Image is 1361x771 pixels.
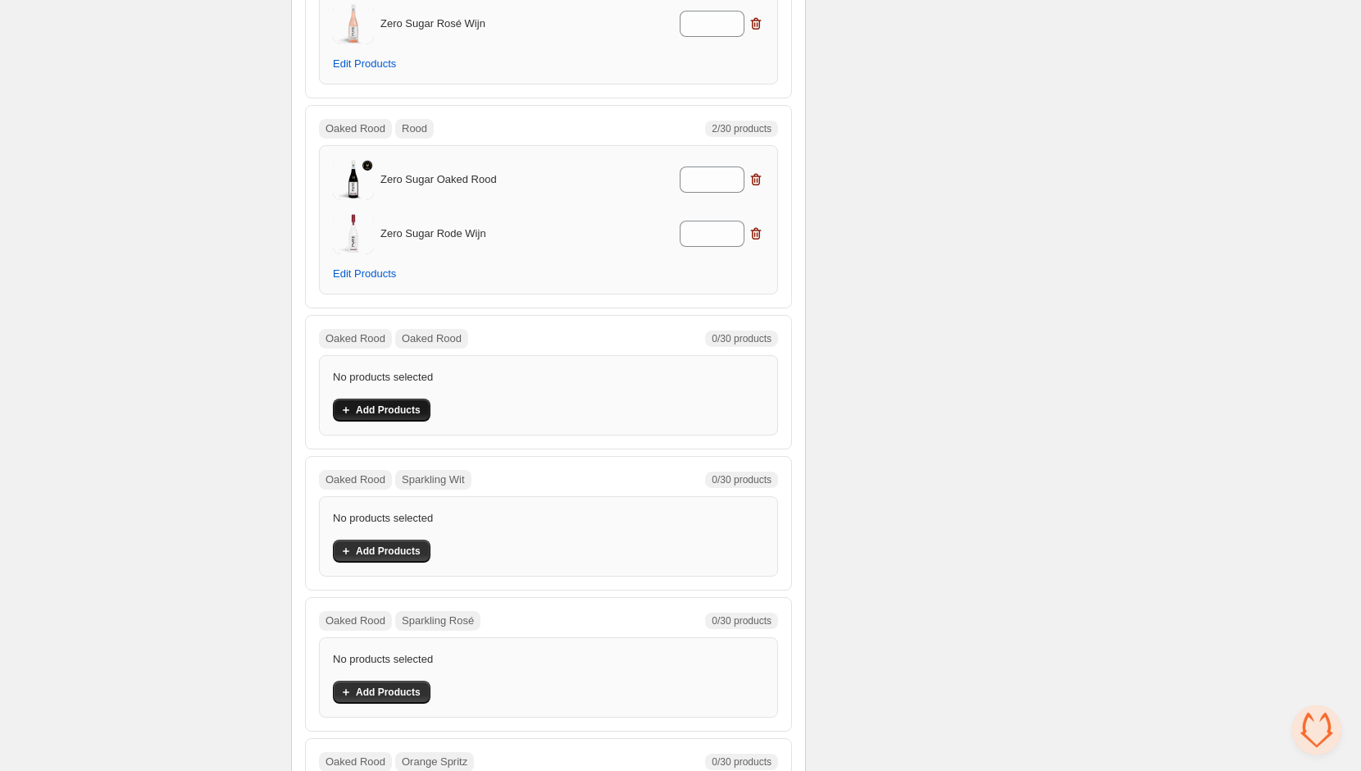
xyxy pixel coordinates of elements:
[325,754,385,770] p: Oaked Rood
[380,171,596,188] p: Zero Sugar Oaked Rood
[325,472,385,488] p: Oaked Rood
[712,614,772,627] span: 0/30 products
[333,681,430,704] button: Add Products
[380,226,596,242] p: Zero Sugar Rode Wijn
[333,159,374,200] img: Zero Sugar Oaked Rood
[333,510,433,527] p: No products selected
[333,3,374,44] img: Zero Sugar Rosé Wijn
[333,213,374,254] img: Zero Sugar Rode Wijn
[323,52,406,75] button: Edit Products
[712,122,772,135] span: 2/30 products
[333,57,396,71] span: Edit Products
[1292,705,1341,755] div: Open chat
[402,121,427,137] p: Rood
[323,262,406,285] button: Edit Products
[380,16,596,32] p: Zero Sugar Rosé Wijn
[356,686,421,699] span: Add Products
[712,755,772,769] span: 0/30 products
[356,404,421,417] span: Add Products
[333,540,430,563] button: Add Products
[325,331,385,347] p: Oaked Rood
[356,545,421,558] span: Add Products
[325,613,385,629] p: Oaked Rood
[333,399,430,422] button: Add Products
[333,369,433,385] p: No products selected
[402,472,465,488] p: Sparkling Wit
[402,754,467,770] p: Orange Spritz
[712,473,772,486] span: 0/30 products
[333,267,396,281] span: Edit Products
[333,651,433,668] p: No products selected
[402,331,462,347] p: Oaked Rood
[402,613,474,629] p: Sparkling Rosé
[325,121,385,137] p: Oaked Rood
[712,332,772,345] span: 0/30 products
